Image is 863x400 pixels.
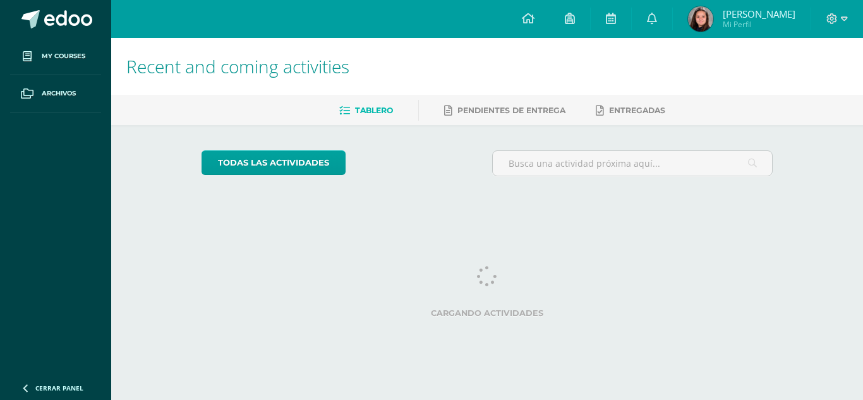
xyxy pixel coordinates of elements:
span: Tablero [355,106,393,115]
span: Mi Perfil [723,19,795,30]
span: [PERSON_NAME] [723,8,795,20]
span: Entregadas [609,106,665,115]
a: Pendientes de entrega [444,100,565,121]
a: todas las Actividades [202,150,346,175]
span: My courses [42,51,85,61]
a: Archivos [10,75,101,112]
img: 138b561436a60a2d6843bc9f600a6181.png [688,6,713,32]
span: Recent and coming activities [126,54,349,78]
span: Pendientes de entrega [457,106,565,115]
label: Cargando actividades [202,308,773,318]
a: My courses [10,38,101,75]
a: Tablero [339,100,393,121]
span: Cerrar panel [35,384,83,392]
a: Entregadas [596,100,665,121]
input: Busca una actividad próxima aquí... [493,151,773,176]
span: Archivos [42,88,76,99]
